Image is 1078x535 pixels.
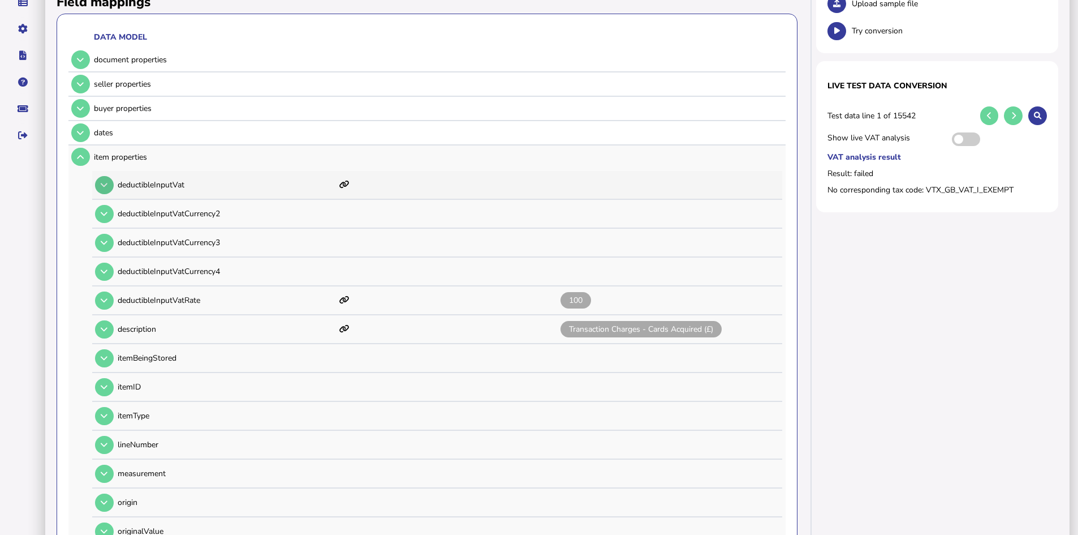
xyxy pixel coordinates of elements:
[71,148,90,166] button: Open
[71,50,90,69] button: Open
[118,208,335,219] p: deductibleInputVatCurrency2
[71,75,90,93] button: Open
[95,436,114,455] button: Open
[18,2,28,3] i: Data manager
[118,237,335,248] p: deductibleInputVatCurrency3
[94,79,782,89] div: seller properties
[94,127,782,138] div: dates
[94,103,782,114] div: buyer properties
[339,325,350,333] i: This item has mappings defined
[94,54,782,65] div: document properties
[95,176,114,195] button: Open
[827,80,1047,91] h1: Live test data conversion
[339,181,350,189] i: This item has mappings defined
[95,465,114,483] button: Open
[827,132,946,146] span: Show live VAT analysis
[95,234,114,252] button: Open
[95,292,114,310] button: Open
[95,205,114,224] button: Open
[11,70,35,94] button: Help pages
[118,295,335,306] p: deductibleInputVatRate
[118,266,335,277] p: deductibleInputVatCurrency4
[93,31,782,43] th: Data model
[71,123,90,142] button: Open
[94,152,782,162] div: item properties
[118,410,335,421] p: itemType
[11,44,35,67] button: Developer hub links
[118,179,335,190] p: deductibleInputVat
[827,152,1047,162] label: VAT analysis result
[827,168,1047,179] label: Result: failed
[118,497,335,508] p: origin
[95,494,114,512] button: Open
[95,407,114,426] button: Open
[95,320,114,339] button: Open
[118,324,335,335] p: description
[95,378,114,397] button: Open
[11,17,35,41] button: Manage settings
[118,439,335,450] p: lineNumber
[560,321,722,337] span: Transaction Charges - Cards Acquired (£)
[11,97,35,121] button: Raise a support ticket
[827,110,974,121] span: Test data line 1 of 15542
[852,25,1047,36] span: Try conversion
[71,99,90,118] button: Open
[118,382,335,392] p: itemID
[95,263,114,281] button: Open
[827,185,1047,195] label: No corresponding tax code: VTX_GB_VAT_I_EXEMPT
[118,353,335,363] p: itemBeingStored
[339,296,350,304] i: This item has mappings defined
[118,468,335,479] p: measurement
[11,123,35,147] button: Sign out
[827,22,846,41] button: Test conversion.
[560,292,591,309] span: 100
[95,349,114,368] button: Open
